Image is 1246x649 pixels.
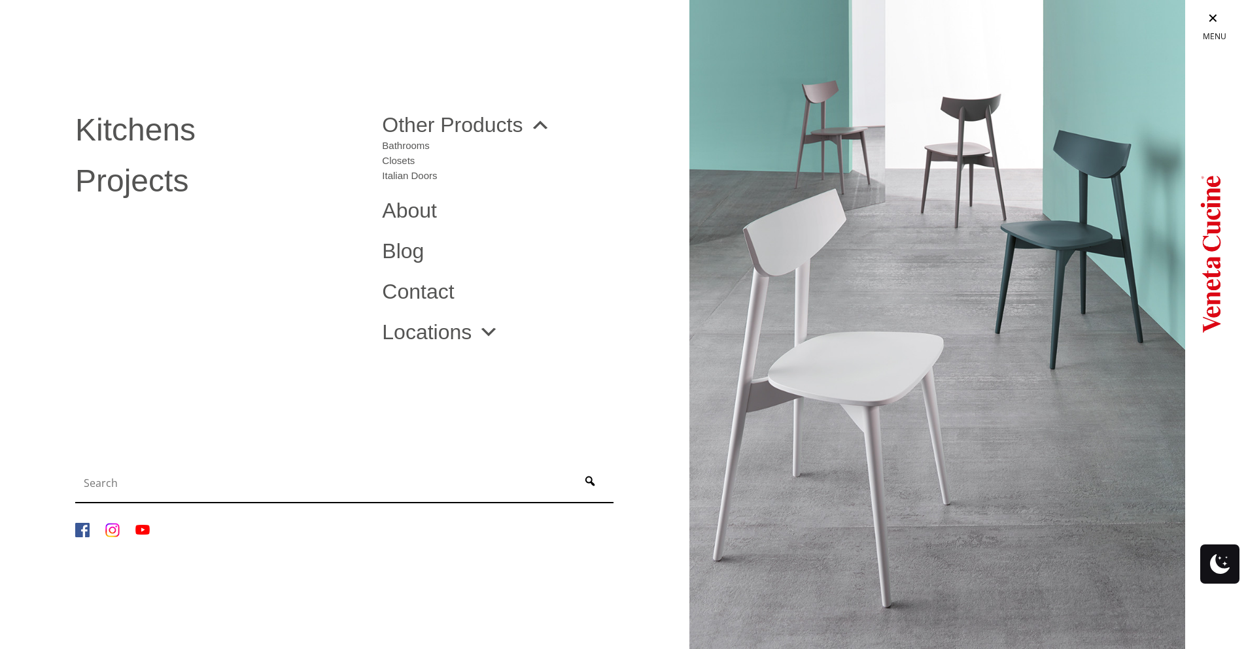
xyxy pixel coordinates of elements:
[382,200,669,221] a: About
[382,135,437,150] a: Bathrooms
[75,165,362,197] a: Projects
[382,150,437,165] a: Closets
[75,114,362,146] a: Kitchens
[78,470,570,496] input: Search
[75,523,90,537] img: Facebook
[382,114,550,135] a: Other Products
[382,241,669,261] a: Blog
[135,523,150,537] img: YouTube
[382,322,499,342] a: Locations
[105,523,120,537] img: Instagram
[1200,167,1221,337] img: Logo
[382,281,669,302] a: Contact
[382,165,437,180] a: Italian Doors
